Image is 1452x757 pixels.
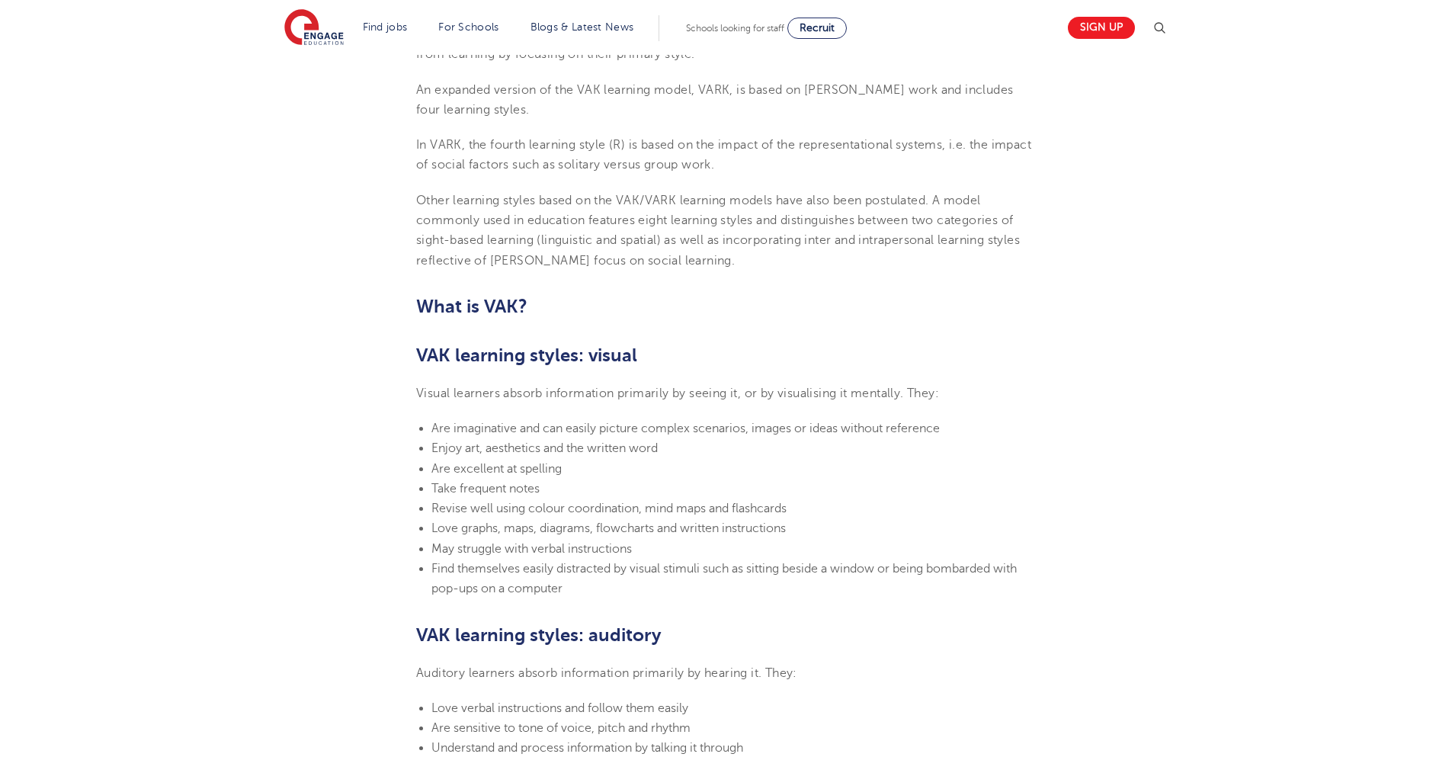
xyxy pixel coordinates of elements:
[416,138,1031,172] span: In VARK, the fourth learning style (R) is based on the impact of the representational systems, i....
[416,194,1020,268] span: Other learning styles based on the VAK/VARK learning models have also been postulated. A model co...
[686,23,784,34] span: Schools looking for staff
[530,21,634,33] a: Blogs & Latest News
[431,502,787,515] span: Revise well using colour coordination, mind maps and flashcards
[431,521,786,535] span: Love graphs, maps, diagrams, flowcharts and written instructions
[431,721,691,735] span: Are sensitive to tone of voice, pitch and rhythm
[284,9,344,47] img: Engage Education
[431,482,540,496] span: Take frequent notes
[416,624,662,646] b: VAK learning styles: auditory
[1068,17,1135,39] a: Sign up
[431,462,562,476] span: Are excellent at spelling
[416,345,637,366] b: VAK learning styles: visual
[431,542,632,556] span: May struggle with verbal instructions
[800,22,835,34] span: Recruit
[431,422,940,435] span: Are imaginative and can easily picture complex scenarios, images or ideas without reference
[363,21,408,33] a: Find jobs
[787,18,847,39] a: Recruit
[416,387,939,400] span: Visual learners absorb information primarily by seeing it, or by visualising it mentally. They:
[438,21,498,33] a: For Schools
[431,741,743,755] span: Understand and process information by talking it through
[431,701,688,715] span: Love verbal instructions and follow them easily
[416,293,1036,319] h2: What is VAK?
[431,562,1017,595] span: Find themselves easily distracted by visual stimuli such as sitting beside a window or being bomb...
[416,83,1013,117] span: An expanded version of the VAK learning model, VARK, is based on [PERSON_NAME] work and includes ...
[416,666,797,680] span: Auditory learners absorb information primarily by hearing it. They:
[431,441,658,455] span: Enjoy art, aesthetics and the written word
